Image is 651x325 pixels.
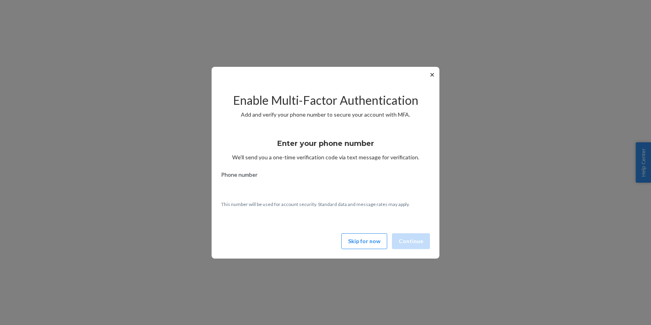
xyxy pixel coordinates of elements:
[341,233,387,249] button: Skip for now
[221,111,430,119] p: Add and verify your phone number to secure your account with MFA.
[221,171,257,182] span: Phone number
[221,94,430,107] h2: Enable Multi-Factor Authentication
[428,70,436,79] button: ✕
[277,138,374,149] h3: Enter your phone number
[221,132,430,161] div: We’ll send you a one-time verification code via text message for verification.
[392,233,430,249] button: Continue
[221,201,430,208] p: This number will be used for account security. Standard data and message rates may apply.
